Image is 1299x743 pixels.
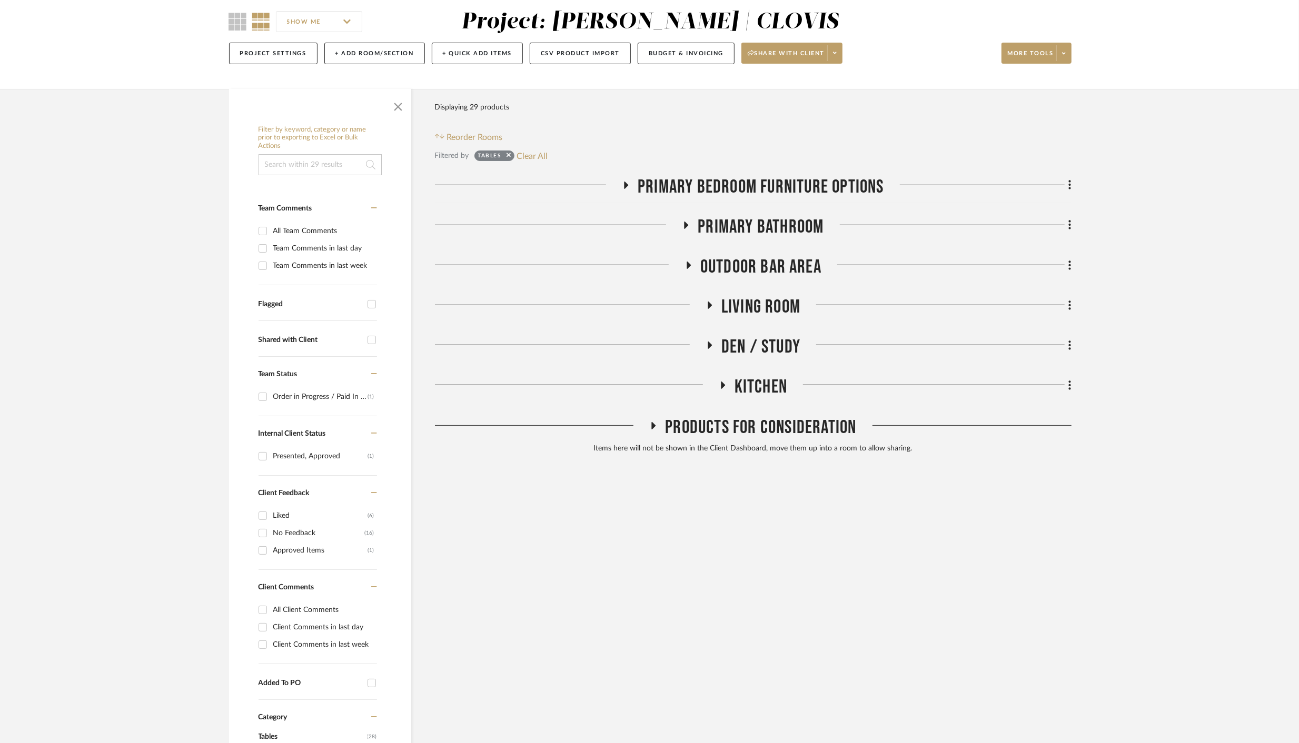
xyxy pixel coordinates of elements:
span: Kitchen [735,376,787,398]
span: Team Status [259,370,298,378]
div: Flagged [259,300,362,309]
span: Den / Study [721,336,800,358]
div: Team Comments in last day [273,240,374,257]
div: Items here will not be shown in the Client Dashboard, move them up into a room to allow sharing. [435,443,1072,455]
span: Category [259,713,287,722]
div: (1) [368,388,374,405]
div: Filtered by [435,150,469,162]
span: Client Feedback [259,489,310,497]
button: Project Settings [229,43,318,64]
span: Primary Bathroom [698,216,824,238]
div: Client Comments in last week [273,636,374,653]
div: Added To PO [259,679,362,688]
div: Shared with Client [259,336,362,345]
div: Client Comments in last day [273,619,374,636]
div: Approved Items [273,542,368,559]
span: Team Comments [259,205,312,212]
div: Team Comments in last week [273,257,374,274]
div: Tables [478,152,501,163]
button: Share with client [741,43,842,64]
span: Reorder Rooms [447,131,502,144]
span: Share with client [748,49,825,65]
span: Living Room [721,296,800,318]
button: Budget & Invoicing [638,43,735,64]
span: Outdoor Bar Area [700,256,821,278]
button: + Add Room/Section [324,43,425,64]
div: (1) [368,448,374,465]
div: No Feedback [273,525,365,541]
div: All Team Comments [273,223,374,239]
h6: Filter by keyword, category or name prior to exporting to Excel or Bulk Actions [259,126,382,150]
span: More tools [1008,49,1054,65]
button: CSV Product Import [530,43,631,64]
button: Reorder Rooms [435,131,503,144]
span: Client Comments [259,584,314,591]
button: More tools [1001,43,1072,64]
button: Clear All [517,149,548,163]
div: Project: [PERSON_NAME] | CLOVIS [461,11,839,33]
span: Primary Bedroom furniture Options [638,176,884,198]
span: Products For Consideration [665,416,856,439]
div: (16) [365,525,374,541]
div: Order in Progress / Paid In Full / Freight Due to Ship [273,388,368,405]
div: Displaying 29 products [435,97,510,118]
button: + Quick Add Items [432,43,523,64]
input: Search within 29 results [259,154,382,175]
span: Internal Client Status [259,430,326,437]
button: Close [388,94,409,115]
div: Liked [273,507,368,524]
div: (6) [368,507,374,524]
div: All Client Comments [273,601,374,618]
div: (1) [368,542,374,559]
div: Presented, Approved [273,448,368,465]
